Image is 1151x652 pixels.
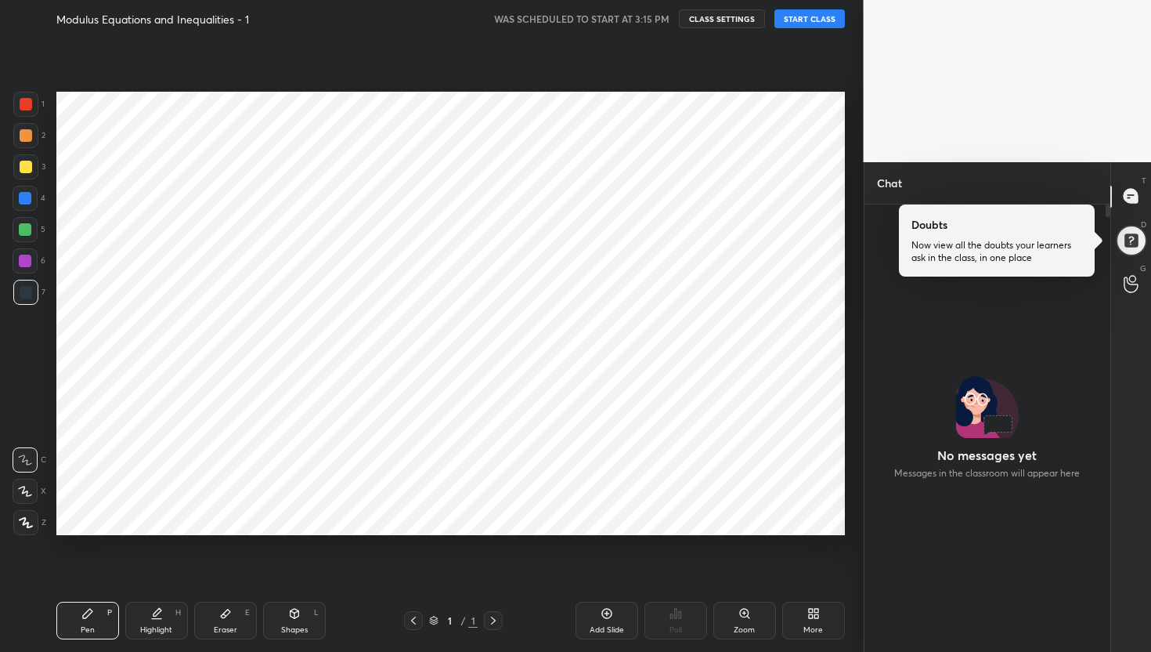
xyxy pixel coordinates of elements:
[13,510,46,535] div: Z
[56,12,249,27] h4: Modulus Equations and Inequalities - 1
[13,248,45,273] div: 6
[81,626,95,634] div: Pen
[13,123,45,148] div: 2
[140,626,172,634] div: Highlight
[1140,263,1146,274] p: G
[13,154,45,179] div: 3
[864,162,915,204] p: Chat
[1141,219,1146,230] p: D
[494,12,669,26] h5: WAS SCHEDULED TO START AT 3:15 PM
[245,609,250,617] div: E
[460,616,465,625] div: /
[774,9,845,28] button: START CLASS
[590,626,624,634] div: Add Slide
[107,609,112,617] div: P
[1142,175,1146,187] p: T
[803,626,823,634] div: More
[13,92,45,117] div: 1
[468,614,478,628] div: 1
[13,217,45,242] div: 5
[13,280,45,305] div: 7
[314,609,319,617] div: L
[13,479,46,504] div: X
[679,9,765,28] button: CLASS SETTINGS
[175,609,181,617] div: H
[442,616,457,625] div: 1
[13,447,46,473] div: C
[214,626,237,634] div: Eraser
[734,626,755,634] div: Zoom
[13,186,45,211] div: 4
[281,626,308,634] div: Shapes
